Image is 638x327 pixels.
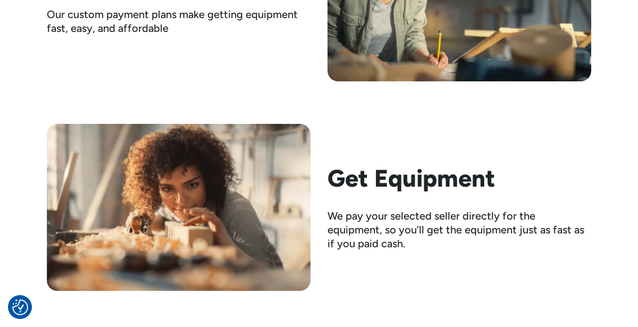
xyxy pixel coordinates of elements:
[47,7,310,35] div: Our custom payment plans make getting equipment fast, easy, and affordable
[47,124,310,291] img: Woman examining a piece of wood she has been woodworking
[12,299,28,315] button: Consent Preferences
[12,299,28,315] img: Revisit consent button
[328,164,591,192] h2: Get Equipment
[328,209,591,250] div: We pay your selected seller directly for the equipment, so you’ll get the equipment just as fast ...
